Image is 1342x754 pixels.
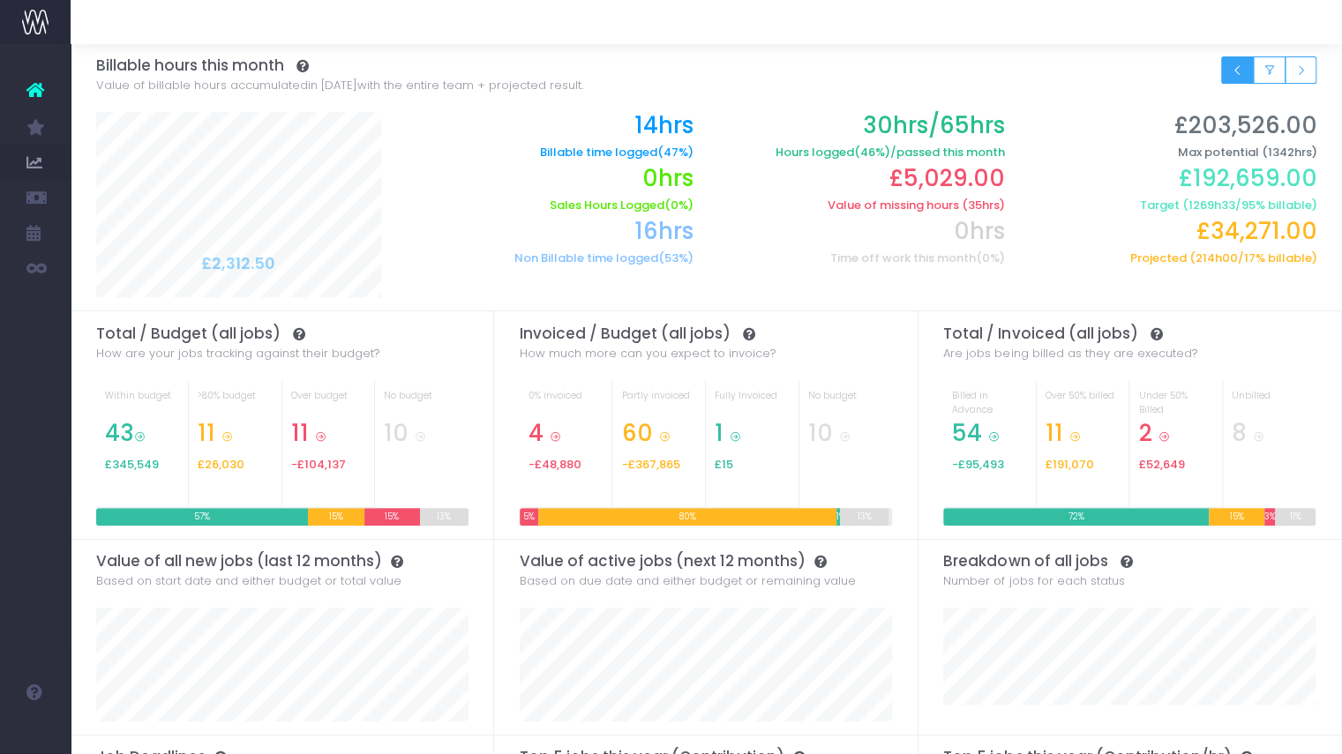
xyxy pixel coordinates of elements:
[529,420,544,447] span: 4
[943,552,1107,570] span: Breakdown of all jobs
[1138,420,1151,447] span: 2
[408,112,693,139] h2: 14hrs
[529,458,581,472] span: -£48,880
[96,325,281,342] span: Total / Budget (all jobs)
[105,458,159,472] span: £345,549
[715,389,790,420] div: Fully Invoiced
[529,389,604,420] div: 0% invoiced
[1046,420,1063,447] span: 11
[96,56,1317,74] h3: Billable hours this month
[538,508,836,526] div: 80%
[384,420,409,447] span: 10
[664,198,693,213] span: (0%)
[1209,508,1264,526] div: 15%
[1195,251,1237,265] span: 214h00
[976,251,1005,265] span: (0%)
[520,345,776,362] span: How much more can you expect to invoice?
[943,572,1124,590] span: Number of jobs for each status
[1046,389,1121,420] div: Over 50% billed
[836,508,840,526] div: 1%
[715,420,723,447] span: 1
[657,251,693,265] span: (53%)
[719,146,1004,160] h6: Hours logged /passed this month
[656,146,693,160] span: (47%)
[1031,218,1316,245] h2: £34,271.00
[952,420,982,447] span: 54
[520,572,856,590] span: Based on due date and either budget or remaining value
[96,508,309,526] div: 57%
[1241,198,1255,213] span: 95
[96,572,401,590] span: Based on start date and either budget or total value
[105,389,180,420] div: Within budget
[198,420,215,447] span: 11
[719,165,1004,192] h2: £5,029.00
[198,458,244,472] span: £26,030
[854,146,890,160] span: (46%)
[364,508,420,526] div: 15%
[1138,458,1184,472] span: £52,649
[621,458,679,472] span: -£367,865
[384,389,460,420] div: No budget
[808,420,833,447] span: 10
[1243,251,1255,265] span: 17
[105,420,134,447] span: 43
[621,420,652,447] span: 60
[1188,198,1234,213] span: 1269h33
[943,325,1137,342] span: Total / Invoiced (all jobs)
[22,719,49,745] img: images/default_profile_image.png
[840,508,888,526] div: 13%
[408,218,693,245] h2: 16hrs
[308,508,364,526] div: 15%
[520,508,538,526] div: 5%
[1232,389,1308,420] div: Unbilled
[1221,56,1316,84] div: Small button group
[808,389,884,420] div: No budget
[420,508,469,526] div: 13%
[308,77,357,94] span: in [DATE]
[1031,198,1316,213] h6: Target ( / % billable)
[719,251,1004,265] h6: Time off work this month
[96,345,380,362] span: How are your jobs tracking against their budget?
[1264,508,1276,526] div: 3%
[1232,420,1247,447] span: 8
[96,552,469,570] h3: Value of all new jobs (last 12 months)
[408,251,693,265] h6: Non Billable time logged
[408,165,693,192] h2: 0hrs
[1031,251,1316,265] h6: Projected ( / % billable)
[520,552,892,570] h3: Value of active jobs (next 12 months)
[198,389,273,420] div: >80% budget
[952,389,1027,420] div: Billed in Advance
[943,345,1197,362] span: Are jobs being billed as they are executed?
[719,218,1004,245] h2: 0hrs
[408,198,693,213] h6: Sales Hours Logged
[408,146,693,160] h6: Billable time logged
[719,198,1004,213] h6: Value of missing hours (35hrs)
[952,458,1004,472] span: -£95,493
[1031,165,1316,192] h2: £192,659.00
[943,508,1209,526] div: 72%
[520,325,731,342] span: Invoiced / Budget (all jobs)
[291,458,346,472] span: -£104,137
[1031,112,1316,139] h2: £203,526.00
[621,389,696,420] div: Partly invoiced
[1275,508,1316,526] div: 11%
[291,420,309,447] span: 11
[291,389,366,420] div: Over budget
[719,112,1004,139] h2: 30hrs/65hrs
[715,458,733,472] span: £15
[1031,146,1316,160] h6: Max potential (1342hrs)
[96,77,583,94] span: Value of billable hours accumulated with the entire team + projected result.
[1046,458,1094,472] span: £191,070
[1138,389,1213,420] div: Under 50% Billed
